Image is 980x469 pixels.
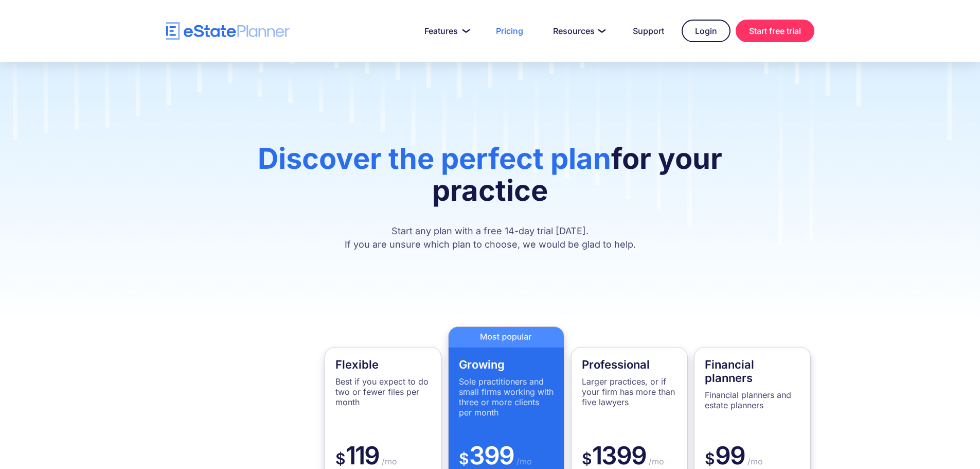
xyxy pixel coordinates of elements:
p: Best if you expect to do two or fewer files per month [335,376,431,407]
span: $ [582,449,592,468]
span: $ [705,449,715,468]
h4: Flexible [335,358,431,371]
span: /mo [745,456,763,466]
a: Support [620,21,676,41]
span: /mo [646,456,664,466]
span: $ [335,449,346,468]
p: Larger practices, or if your firm has more than five lawyers [582,376,677,407]
span: $ [459,449,469,468]
a: home [166,22,290,40]
h4: Professional [582,358,677,371]
h1: for your practice [211,143,769,217]
span: Discover the perfect plan [258,141,611,176]
p: Start any plan with a free 14-day trial [DATE]. If you are unsure which plan to choose, we would ... [211,224,769,251]
a: Login [682,20,730,42]
span: /mo [379,456,397,466]
a: Resources [541,21,615,41]
a: Features [412,21,478,41]
h4: Financial planners [705,358,800,385]
span: /mo [514,456,532,466]
h4: Growing [459,358,554,371]
a: Start free trial [736,20,814,42]
p: Sole practitioners and small firms working with three or more clients per month [459,376,554,418]
p: Financial planners and estate planners [705,390,800,410]
a: Pricing [484,21,536,41]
